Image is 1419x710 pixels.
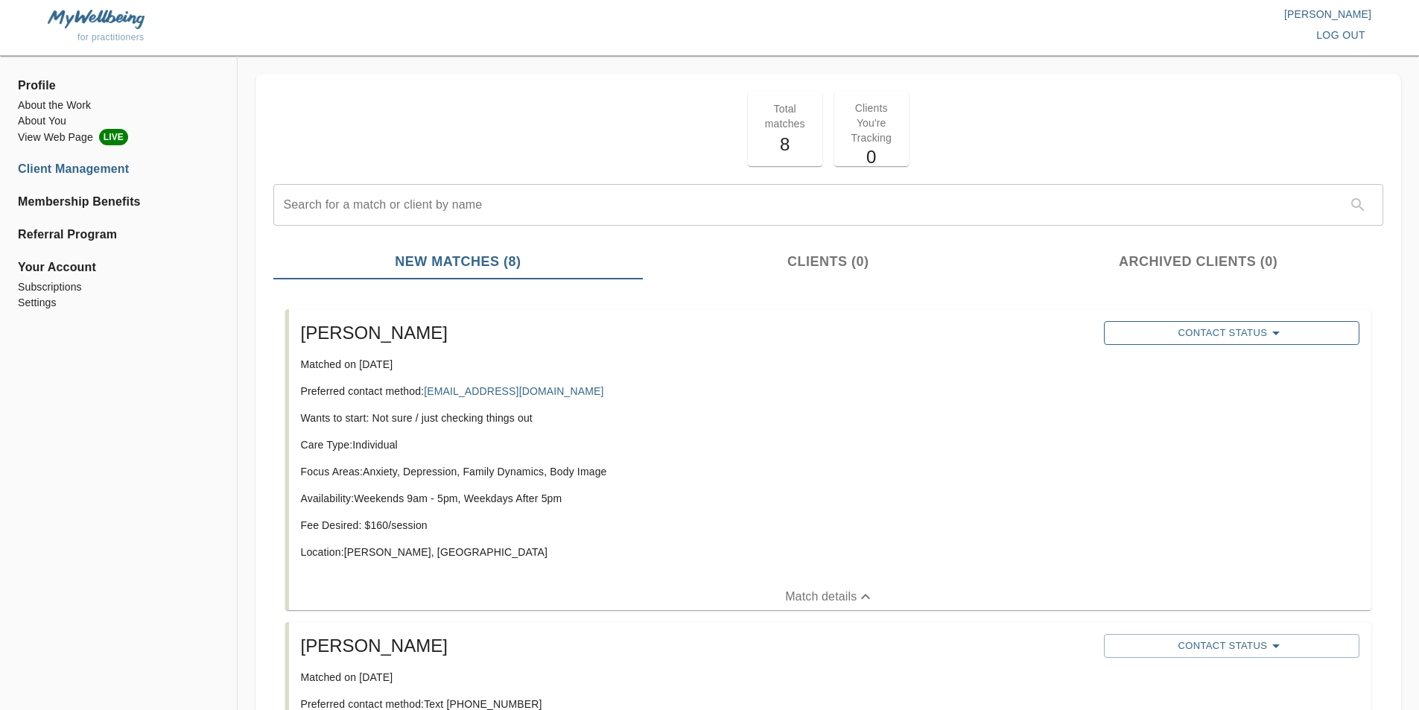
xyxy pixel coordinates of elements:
span: Clients (0) [652,252,1004,272]
p: Preferred contact method: [301,384,1092,399]
li: View Web Page [18,129,219,145]
h5: [PERSON_NAME] [301,321,1092,345]
p: Care Type: Individual [301,437,1092,452]
a: View Web PageLIVE [18,129,219,145]
p: Focus Areas: Anxiety, Depression, Family Dynamics, Body Image [301,464,1092,479]
p: Wants to start: Not sure / just checking things out [301,411,1092,425]
a: Settings [18,295,219,311]
p: Clients You're Tracking [843,101,900,145]
a: Membership Benefits [18,193,219,211]
img: MyWellbeing [48,10,145,28]
h5: 8 [757,133,813,156]
h5: 0 [843,145,900,169]
h5: [PERSON_NAME] [301,634,1092,658]
span: LIVE [99,129,128,145]
button: Match details [289,583,1371,610]
p: Location: [PERSON_NAME], [GEOGRAPHIC_DATA] [301,545,1092,560]
p: Availability: Weekends 9am - 5pm, Weekdays After 5pm [301,491,1092,506]
p: Total matches [757,101,813,131]
a: About the Work [18,98,219,113]
span: log out [1316,26,1365,45]
p: [PERSON_NAME] [710,7,1372,22]
span: Contact Status [1111,324,1352,342]
a: Client Management [18,160,219,178]
button: Contact Status [1104,321,1359,345]
span: Archived Clients (0) [1022,252,1374,272]
p: Matched on [DATE] [301,670,1092,685]
a: Subscriptions [18,279,219,295]
button: log out [1310,22,1371,49]
p: Fee Desired: $ 160 /session [301,518,1092,533]
p: Matched on [DATE] [301,357,1092,372]
span: New Matches (8) [282,252,635,272]
p: Match details [785,588,857,606]
span: Contact Status [1111,637,1352,655]
span: Your Account [18,259,219,276]
span: for practitioners [77,32,145,42]
a: [EMAIL_ADDRESS][DOMAIN_NAME] [424,385,603,397]
span: Profile [18,77,219,95]
a: Referral Program [18,226,219,244]
a: About You [18,113,219,129]
button: Contact Status [1104,634,1359,658]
